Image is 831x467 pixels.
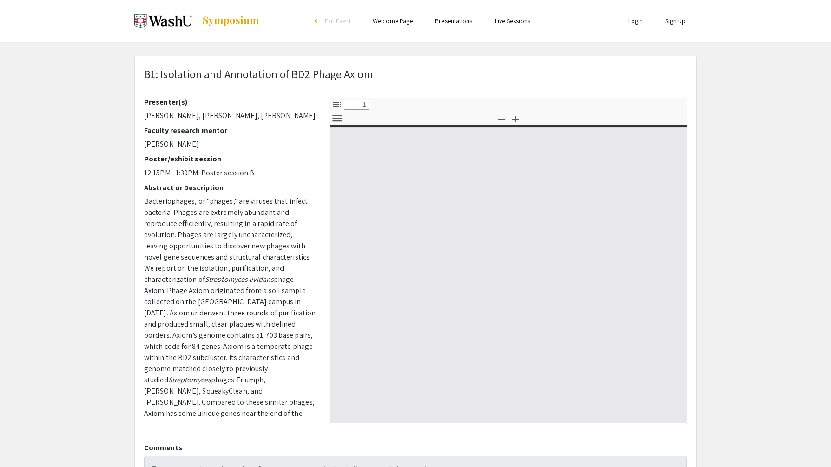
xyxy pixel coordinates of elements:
button: Zoom In [508,112,523,125]
p: [PERSON_NAME] [144,139,316,150]
button: Tools [329,112,345,125]
p: B1: Isolation and Annotation of BD2 Phage Axiom [144,66,373,82]
img: Symposium by ForagerOne [202,15,260,27]
a: Presentations [435,17,472,25]
p: Bacteriophages, or "phages," are viruses that infect bacteria. Phages are extremely abundant and ... [144,196,316,430]
h2: Faculty research mentor [144,126,316,135]
h2: Presenter(s) [144,98,316,107]
div: arrow_back_ios [315,18,320,24]
input: Page [344,100,369,110]
p: [PERSON_NAME], [PERSON_NAME], [PERSON_NAME] [144,110,316,121]
em: Streptomyces lividans [205,274,274,284]
a: Welcome Page [373,17,413,25]
span: Exit Event [325,17,350,25]
p: 12:15PM - 1:30PM: Poster session B [144,167,316,179]
button: Toggle Sidebar [329,98,345,111]
a: Login [628,17,643,25]
button: Zoom Out [494,112,509,125]
a: Live Sessions [495,17,530,25]
h2: Poster/exhibit session [144,154,316,163]
h2: Abstract or Description [144,183,316,192]
h2: Comments [144,443,687,452]
em: Streptomyces [168,375,211,385]
img: Spring 2025 Undergraduate Research Symposium [134,9,192,33]
a: Spring 2025 Undergraduate Research Symposium [134,9,260,33]
a: Sign Up [665,17,686,25]
iframe: Chat [7,425,40,460]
